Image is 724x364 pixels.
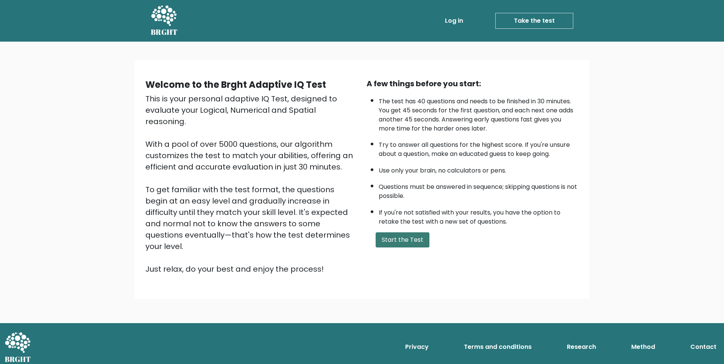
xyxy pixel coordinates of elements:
[379,93,579,133] li: The test has 40 questions and needs to be finished in 30 minutes. You get 45 seconds for the firs...
[379,137,579,159] li: Try to answer all questions for the highest score. If you're unsure about a question, make an edu...
[379,204,579,226] li: If you're not satisfied with your results, you have the option to retake the test with a new set ...
[379,179,579,201] li: Questions must be answered in sequence; skipping questions is not possible.
[367,78,579,89] div: A few things before you start:
[628,339,658,355] a: Method
[495,13,573,29] a: Take the test
[151,28,178,37] h5: BRGHT
[461,339,535,355] a: Terms and conditions
[442,13,466,28] a: Log in
[379,162,579,175] li: Use only your brain, no calculators or pens.
[145,93,357,275] div: This is your personal adaptive IQ Test, designed to evaluate your Logical, Numerical and Spatial ...
[402,339,432,355] a: Privacy
[145,78,326,91] b: Welcome to the Brght Adaptive IQ Test
[687,339,719,355] a: Contact
[151,3,178,39] a: BRGHT
[376,232,429,247] button: Start the Test
[564,339,599,355] a: Research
